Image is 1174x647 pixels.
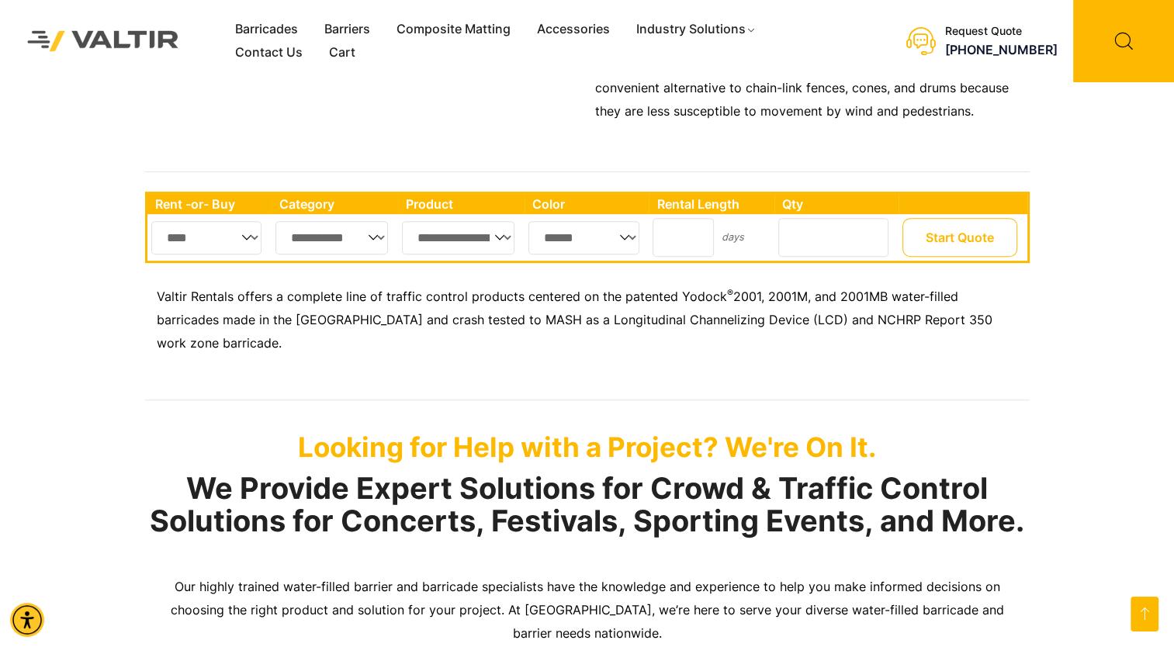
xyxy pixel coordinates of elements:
[902,218,1017,257] button: Start Quote
[10,603,44,637] div: Accessibility Menu
[1131,597,1158,631] a: Open this option
[145,431,1030,463] p: Looking for Help with a Project? We're On It.
[398,194,525,214] th: Product
[145,472,1030,538] h2: We Provide Expert Solutions for Crowd & Traffic Control Solutions for Concerts, Festivals, Sporti...
[623,18,770,41] a: Industry Solutions
[528,221,639,254] select: Single select
[222,18,311,41] a: Barricades
[157,289,992,351] span: 2001, 2001M, and 2001MB water-filled barricades made in the [GEOGRAPHIC_DATA] and crash tested to...
[157,576,1018,645] p: Our highly trained water-filled barrier and barricade specialists have the knowledge and experien...
[525,194,649,214] th: Color
[311,18,383,41] a: Barriers
[778,218,888,257] input: Number
[316,41,369,64] a: Cart
[222,41,316,64] a: Contact Us
[157,289,727,304] span: Valtir Rentals offers a complete line of traffic control products centered on the patented Yodock
[383,18,524,41] a: Composite Matting
[727,287,733,299] sup: ®
[774,194,898,214] th: Qty
[275,221,389,254] select: Single select
[272,194,399,214] th: Category
[402,221,514,254] select: Single select
[653,218,714,257] input: Number
[147,194,272,214] th: Rent -or- Buy
[524,18,623,41] a: Accessories
[945,25,1058,38] div: Request Quote
[721,231,743,243] small: days
[12,15,195,67] img: Valtir Rentals
[151,221,262,254] select: Single select
[649,194,774,214] th: Rental Length
[945,42,1058,57] a: call (888) 496-3625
